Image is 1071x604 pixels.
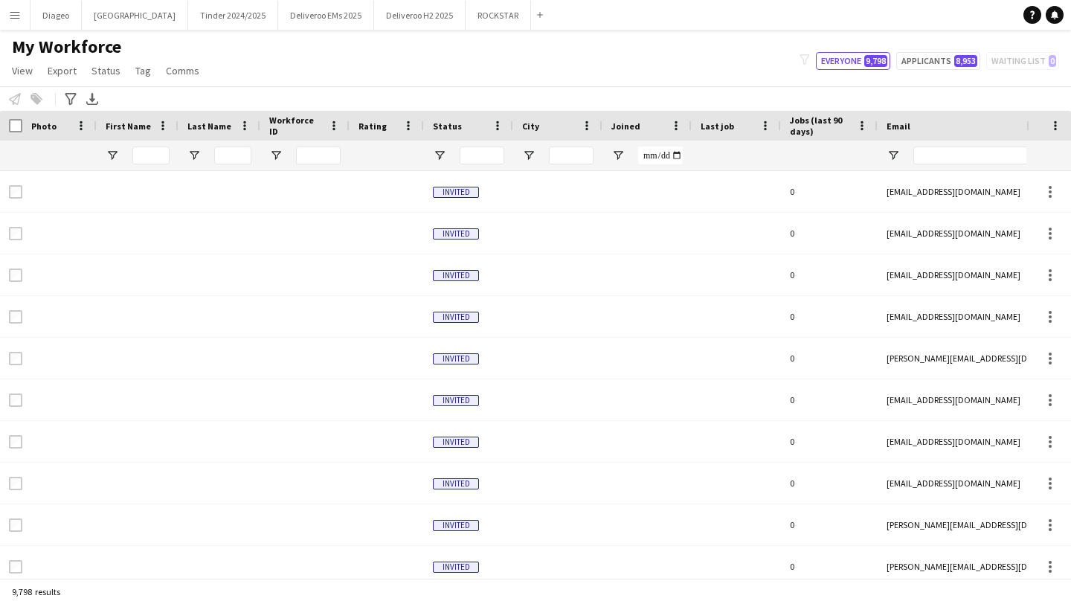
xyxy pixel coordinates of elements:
[374,1,466,30] button: Deliveroo H2 2025
[83,90,101,108] app-action-btn: Export XLSX
[781,338,878,379] div: 0
[522,149,535,162] button: Open Filter Menu
[6,61,39,80] a: View
[701,121,734,132] span: Last job
[31,121,57,132] span: Photo
[781,296,878,337] div: 0
[9,518,22,532] input: Row Selection is disabled for this row (unchecked)
[781,421,878,462] div: 0
[91,64,120,77] span: Status
[638,147,683,164] input: Joined Filter Input
[611,121,640,132] span: Joined
[12,64,33,77] span: View
[549,147,594,164] input: City Filter Input
[214,147,251,164] input: Last Name Filter Input
[48,64,77,77] span: Export
[278,1,374,30] button: Deliveroo EMs 2025
[296,147,341,164] input: Workforce ID Filter Input
[269,115,323,137] span: Workforce ID
[460,147,504,164] input: Status Filter Input
[781,546,878,587] div: 0
[9,185,22,199] input: Row Selection is disabled for this row (unchecked)
[433,395,479,406] span: Invited
[433,562,479,573] span: Invited
[433,187,479,198] span: Invited
[433,520,479,531] span: Invited
[160,61,205,80] a: Comms
[864,55,887,67] span: 9,798
[166,64,199,77] span: Comms
[433,149,446,162] button: Open Filter Menu
[466,1,531,30] button: ROCKSTAR
[9,310,22,324] input: Row Selection is disabled for this row (unchecked)
[9,269,22,282] input: Row Selection is disabled for this row (unchecked)
[9,393,22,407] input: Row Selection is disabled for this row (unchecked)
[269,149,283,162] button: Open Filter Menu
[781,504,878,545] div: 0
[816,52,890,70] button: Everyone9,798
[790,115,851,137] span: Jobs (last 90 days)
[9,477,22,490] input: Row Selection is disabled for this row (unchecked)
[62,90,80,108] app-action-btn: Advanced filters
[781,171,878,212] div: 0
[135,64,151,77] span: Tag
[86,61,126,80] a: Status
[781,379,878,420] div: 0
[887,121,910,132] span: Email
[433,353,479,364] span: Invited
[9,227,22,240] input: Row Selection is disabled for this row (unchecked)
[106,149,119,162] button: Open Filter Menu
[187,149,201,162] button: Open Filter Menu
[611,149,625,162] button: Open Filter Menu
[433,228,479,240] span: Invited
[433,478,479,489] span: Invited
[82,1,188,30] button: [GEOGRAPHIC_DATA]
[887,149,900,162] button: Open Filter Menu
[188,1,278,30] button: Tinder 2024/2025
[30,1,82,30] button: Diageo
[9,352,22,365] input: Row Selection is disabled for this row (unchecked)
[187,121,231,132] span: Last Name
[12,36,121,58] span: My Workforce
[433,437,479,448] span: Invited
[954,55,977,67] span: 8,953
[42,61,83,80] a: Export
[781,463,878,504] div: 0
[433,121,462,132] span: Status
[781,213,878,254] div: 0
[433,312,479,323] span: Invited
[9,560,22,574] input: Row Selection is disabled for this row (unchecked)
[129,61,157,80] a: Tag
[9,435,22,449] input: Row Selection is disabled for this row (unchecked)
[358,121,387,132] span: Rating
[106,121,151,132] span: First Name
[781,254,878,295] div: 0
[433,270,479,281] span: Invited
[132,147,170,164] input: First Name Filter Input
[896,52,980,70] button: Applicants8,953
[522,121,539,132] span: City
